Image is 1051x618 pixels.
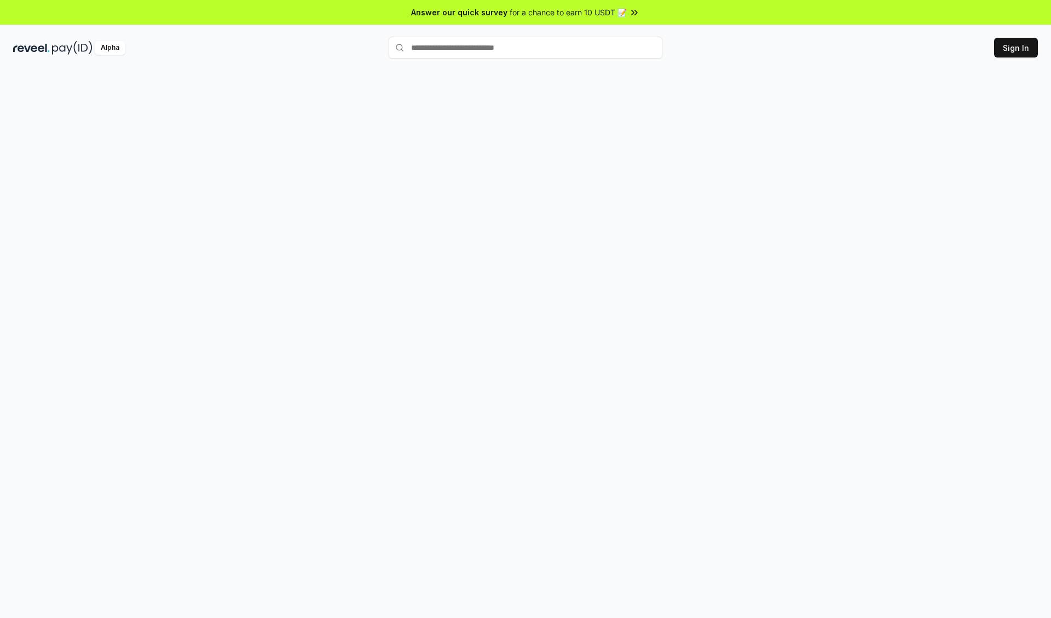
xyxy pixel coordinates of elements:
span: Answer our quick survey [411,7,507,18]
img: reveel_dark [13,41,50,55]
div: Alpha [95,41,125,55]
span: for a chance to earn 10 USDT 📝 [510,7,627,18]
button: Sign In [994,38,1038,57]
img: pay_id [52,41,93,55]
